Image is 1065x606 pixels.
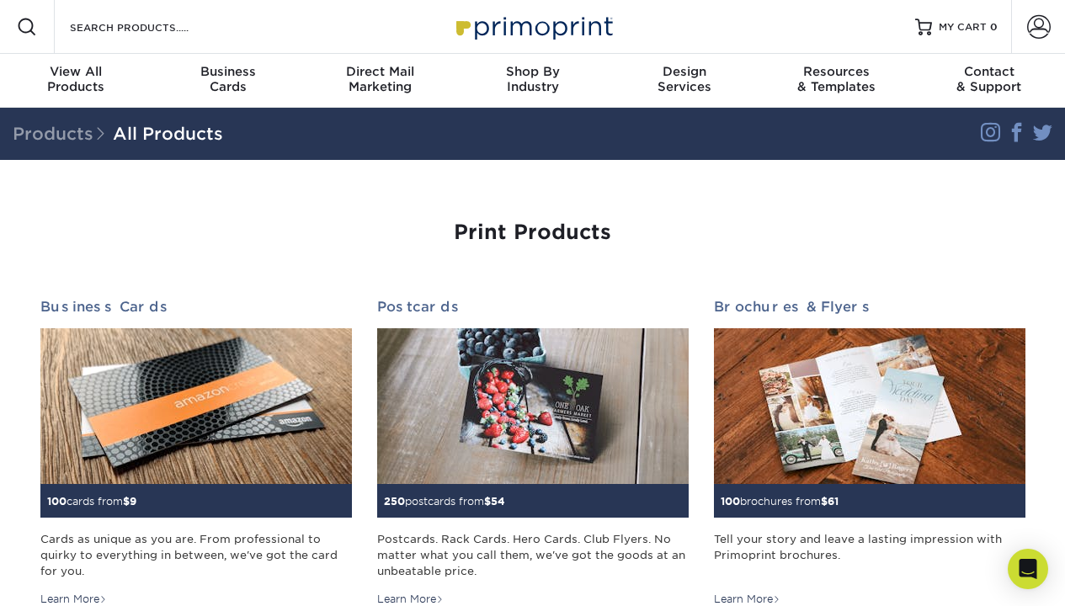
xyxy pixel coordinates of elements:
[609,64,761,79] span: Design
[40,328,352,484] img: Business Cards
[304,64,456,94] div: Marketing
[47,495,67,508] span: 100
[761,64,913,79] span: Resources
[491,495,505,508] span: 54
[939,20,987,35] span: MY CART
[828,495,839,508] span: 61
[1008,549,1048,589] div: Open Intercom Messenger
[714,531,1025,580] div: Tell your story and leave a lasting impression with Primoprint brochures.
[304,54,456,108] a: Direct MailMarketing
[152,54,305,108] a: BusinessCards
[449,8,617,45] img: Primoprint
[761,54,913,108] a: Resources& Templates
[40,221,1025,245] h1: Print Products
[913,64,1065,79] span: Contact
[68,17,232,37] input: SEARCH PRODUCTS.....
[913,54,1065,108] a: Contact& Support
[714,299,1025,315] h2: Brochures & Flyers
[609,64,761,94] div: Services
[40,299,352,315] h2: Business Cards
[609,54,761,108] a: DesignServices
[377,299,689,315] h2: Postcards
[152,64,305,94] div: Cards
[377,328,689,484] img: Postcards
[123,495,130,508] span: $
[721,495,740,508] span: 100
[13,124,113,144] span: Products
[484,495,491,508] span: $
[304,64,456,79] span: Direct Mail
[456,54,609,108] a: Shop ByIndustry
[913,64,1065,94] div: & Support
[130,495,136,508] span: 9
[456,64,609,79] span: Shop By
[990,21,998,33] span: 0
[152,64,305,79] span: Business
[384,495,505,508] small: postcards from
[113,124,223,144] a: All Products
[456,64,609,94] div: Industry
[721,495,839,508] small: brochures from
[377,531,689,580] div: Postcards. Rack Cards. Hero Cards. Club Flyers. No matter what you call them, we've got the goods...
[714,328,1025,484] img: Brochures & Flyers
[761,64,913,94] div: & Templates
[40,531,352,580] div: Cards as unique as you are. From professional to quirky to everything in between, we've got the c...
[384,495,405,508] span: 250
[47,495,136,508] small: cards from
[821,495,828,508] span: $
